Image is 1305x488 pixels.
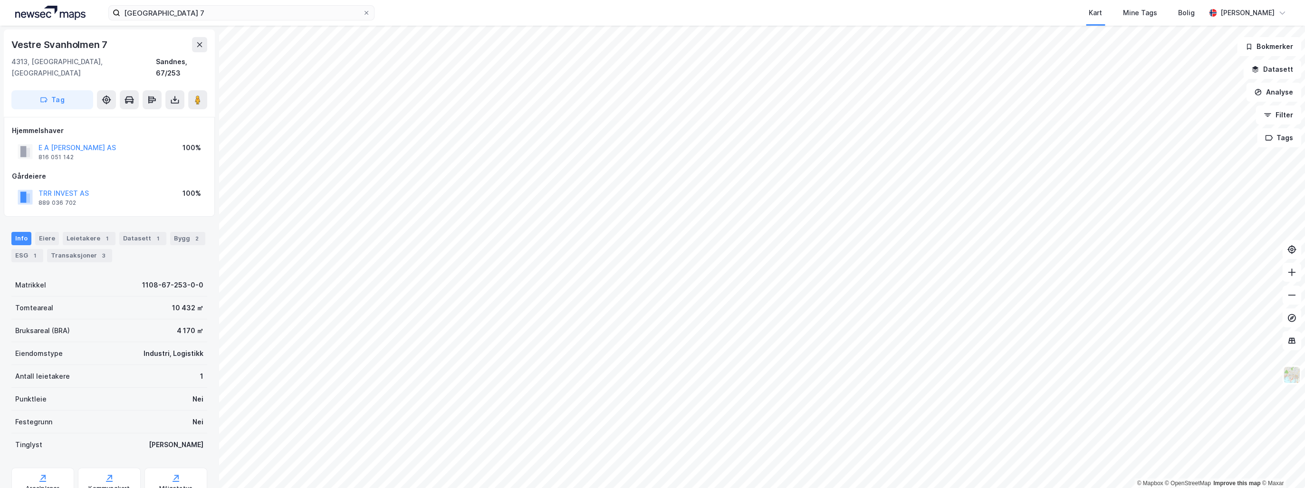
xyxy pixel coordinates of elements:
input: Søk på adresse, matrikkel, gårdeiere, leietakere eller personer [120,6,363,20]
div: Transaksjoner [47,249,112,262]
div: 1 [153,234,163,243]
div: Vestre Svanholmen 7 [11,37,109,52]
div: Matrikkel [15,279,46,291]
div: Sandnes, 67/253 [156,56,207,79]
div: Industri, Logistikk [144,348,203,359]
div: Kontrollprogram for chat [1257,442,1305,488]
button: Filter [1256,105,1301,124]
div: Bolig [1178,7,1195,19]
div: Punktleie [15,393,47,405]
img: logo.a4113a55bc3d86da70a041830d287a7e.svg [15,6,86,20]
div: Bygg [170,232,205,245]
div: Hjemmelshaver [12,125,207,136]
div: Nei [192,416,203,428]
div: Eiere [35,232,59,245]
div: Kart [1089,7,1102,19]
div: 1108-67-253-0-0 [142,279,203,291]
div: 3 [99,251,108,260]
div: Info [11,232,31,245]
a: Improve this map [1213,480,1260,487]
div: Bruksareal (BRA) [15,325,70,336]
div: 100% [182,188,201,199]
button: Tags [1257,128,1301,147]
button: Analyse [1246,83,1301,102]
div: 1 [30,251,39,260]
div: [PERSON_NAME] [149,439,203,450]
div: 2 [192,234,202,243]
div: 1 [200,371,203,382]
div: Datasett [119,232,166,245]
img: Z [1283,366,1301,384]
div: Nei [192,393,203,405]
div: Leietakere [63,232,115,245]
button: Tag [11,90,93,109]
div: Tomteareal [15,302,53,314]
div: Festegrunn [15,416,52,428]
div: 1 [102,234,112,243]
div: Eiendomstype [15,348,63,359]
div: Tinglyst [15,439,42,450]
button: Datasett [1243,60,1301,79]
a: Mapbox [1137,480,1163,487]
iframe: Chat Widget [1257,442,1305,488]
div: Antall leietakere [15,371,70,382]
div: 4 170 ㎡ [177,325,203,336]
div: 4313, [GEOGRAPHIC_DATA], [GEOGRAPHIC_DATA] [11,56,156,79]
div: 100% [182,142,201,153]
div: 889 036 702 [38,199,76,207]
div: Mine Tags [1123,7,1157,19]
a: OpenStreetMap [1165,480,1211,487]
div: Gårdeiere [12,171,207,182]
button: Bokmerker [1237,37,1301,56]
div: [PERSON_NAME] [1220,7,1275,19]
div: 816 051 142 [38,153,74,161]
div: 10 432 ㎡ [172,302,203,314]
div: ESG [11,249,43,262]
